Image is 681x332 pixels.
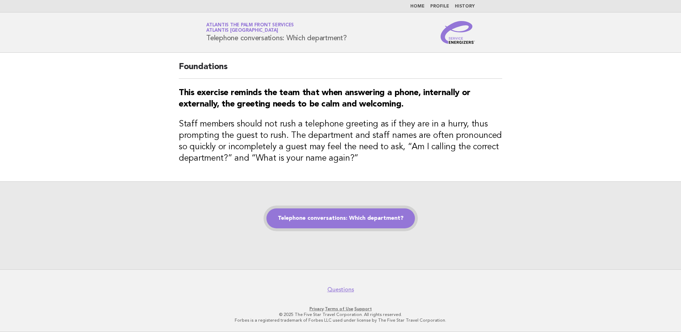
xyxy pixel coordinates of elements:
strong: This exercise reminds the team that when answering a phone, internally or externally, the greetin... [179,89,471,109]
a: Support [354,306,372,311]
a: Privacy [310,306,324,311]
a: Home [410,4,425,9]
p: © 2025 The Five Star Travel Corporation. All rights reserved. [123,312,558,317]
img: Service Energizers [441,21,475,44]
a: Terms of Use [325,306,353,311]
h1: Telephone conversations: Which department? [206,23,347,42]
a: Atlantis The Palm Front ServicesAtlantis [GEOGRAPHIC_DATA] [206,23,294,33]
p: Forbes is a registered trademark of Forbes LLC used under license by The Five Star Travel Corpora... [123,317,558,323]
a: Telephone conversations: Which department? [266,208,415,228]
a: Profile [430,4,449,9]
a: Questions [327,286,354,293]
span: Atlantis [GEOGRAPHIC_DATA] [206,28,278,33]
a: History [455,4,475,9]
h3: Staff members should not rush a telephone greeting as if they are in a hurry, thus prompting the ... [179,119,502,164]
h2: Foundations [179,61,502,79]
p: · · [123,306,558,312]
